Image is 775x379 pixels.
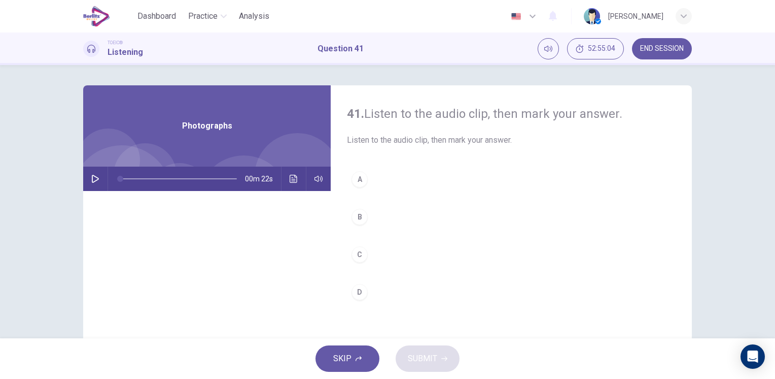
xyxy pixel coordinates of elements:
[640,45,684,53] span: END SESSION
[83,6,110,26] img: EduSynch logo
[315,345,379,372] button: SKIP
[588,45,615,53] span: 52:55:04
[239,10,269,22] span: Analysis
[347,167,676,192] button: A
[608,10,663,22] div: [PERSON_NAME]
[347,106,676,122] h4: Listen to the audio clip, then mark your answer.
[347,242,676,267] button: C
[108,46,143,58] h1: Listening
[83,6,133,26] a: EduSynch logo
[347,279,676,305] button: D
[108,39,123,46] span: TOEIC®
[347,204,676,230] button: B
[632,38,692,59] button: END SESSION
[333,352,351,366] span: SKIP
[133,7,180,25] button: Dashboard
[318,43,364,55] h1: Question 41
[245,167,281,191] span: 00m 22s
[184,7,231,25] button: Practice
[567,38,624,59] div: Hide
[351,246,368,263] div: C
[351,171,368,187] div: A
[188,10,218,22] span: Practice
[741,344,765,369] div: Open Intercom Messenger
[351,209,368,225] div: B
[510,13,522,20] img: en
[584,8,600,24] img: Profile picture
[347,134,676,146] span: Listen to the audio clip, then mark your answer.
[538,38,559,59] div: Mute
[347,107,364,121] strong: 41.
[286,167,302,191] button: Click to see the audio transcription
[182,120,232,132] span: Photographs
[235,7,273,25] button: Analysis
[567,38,624,59] button: 52:55:04
[351,284,368,300] div: D
[137,10,176,22] span: Dashboard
